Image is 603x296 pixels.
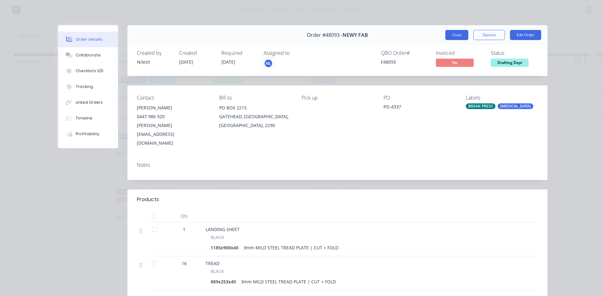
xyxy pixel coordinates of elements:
[301,95,374,101] div: Pick up
[219,103,291,112] div: PO BOX 2215
[137,121,209,148] div: [PERSON_NAME][EMAIL_ADDRESS][DOMAIN_NAME]
[381,50,428,56] div: QBO Order #
[137,103,209,148] div: [PERSON_NAME]0447 986 920[PERSON_NAME][EMAIL_ADDRESS][DOMAIN_NAME]
[383,103,456,112] div: PO-4337
[58,110,118,126] button: Timeline
[206,226,240,232] span: LANDING SHEET
[264,50,327,56] div: Assigned to
[182,260,187,267] span: 16
[491,59,529,67] span: Drafting Dept
[238,277,338,286] div: 3mm MILD STEEL TREAD PLATE | CUT + FOLD
[179,50,214,56] div: Created
[211,277,238,286] div: 889x253x40
[76,131,99,137] div: Profitability
[76,52,101,58] div: Collaborate
[137,59,172,65] div: Nilesh
[219,103,291,130] div: PO BOX 2215GATEHEAD, [GEOGRAPHIC_DATA], [GEOGRAPHIC_DATA], 2290
[58,63,118,79] button: Checklists 0/0
[58,79,118,95] button: Tracking
[221,59,235,65] span: [DATE]
[179,59,193,65] span: [DATE]
[211,243,241,252] div: 1185x900x40
[241,243,341,252] div: 3mm MILD STEEL TREAD PLATE | CUT + FOLD
[58,95,118,110] button: Linked Orders
[445,30,468,40] button: Close
[436,50,483,56] div: Invoiced
[381,59,428,65] div: F48093
[165,210,203,222] div: Qty
[183,226,185,233] span: 1
[137,103,209,112] div: [PERSON_NAME]
[219,95,291,101] div: Bill to
[466,95,538,101] div: Labels
[219,112,291,130] div: GATEHEAD, [GEOGRAPHIC_DATA], [GEOGRAPHIC_DATA], 2290
[307,32,342,38] span: Order #48093 -
[264,59,273,68] button: NL
[137,112,209,121] div: 0447 986 920
[76,68,103,74] div: Checklists 0/0
[58,126,118,142] button: Profitability
[76,115,92,121] div: Timeline
[466,103,495,109] div: BREAK PRESS
[473,30,505,40] button: Options
[58,47,118,63] button: Collaborate
[137,196,159,203] div: Products
[76,100,103,105] div: Linked Orders
[137,162,538,168] div: Notes
[342,32,368,38] span: NEWY FAB
[491,59,529,68] button: Drafting Dept
[498,103,533,109] div: [MEDICAL_DATA]
[137,95,209,101] div: Contact
[383,95,456,101] div: PO
[221,50,256,56] div: Required
[211,268,224,275] span: BLACK
[137,50,172,56] div: Created by
[206,260,220,266] span: TREAD
[211,234,224,241] span: BLACK
[76,84,93,90] div: Tracking
[76,37,102,42] div: Order details
[58,32,118,47] button: Order details
[436,59,474,67] span: No
[491,50,538,56] div: Status
[510,30,541,40] button: Edit Order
